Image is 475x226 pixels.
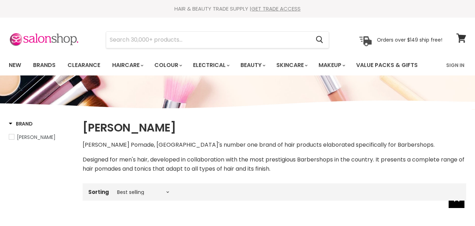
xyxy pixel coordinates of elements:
[9,120,33,127] h3: Brand
[17,134,56,141] span: [PERSON_NAME]
[442,58,469,73] a: Sign In
[9,133,74,141] a: Brosh
[88,189,109,195] label: Sorting
[107,58,148,73] a: Haircare
[271,58,312,73] a: Skincare
[4,55,432,75] ul: Main menu
[83,140,466,149] p: [PERSON_NAME] Pomade, [GEOGRAPHIC_DATA]'s number one brand of hair products elaborated specifical...
[149,58,186,73] a: Colour
[28,58,61,73] a: Brands
[106,32,310,48] input: Search
[310,32,329,48] button: Search
[4,58,26,73] a: New
[83,120,466,135] h1: [PERSON_NAME]
[235,58,270,73] a: Beauty
[377,36,442,43] p: Orders over $149 ship free!
[106,31,329,48] form: Product
[351,58,423,73] a: Value Packs & Gifts
[188,58,234,73] a: Electrical
[251,5,301,12] a: GET TRADE ACCESS
[83,155,466,173] p: Designed for men's hair, developed in collaboration with the most prestigious Barbershops in the ...
[313,58,349,73] a: Makeup
[62,58,105,73] a: Clearance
